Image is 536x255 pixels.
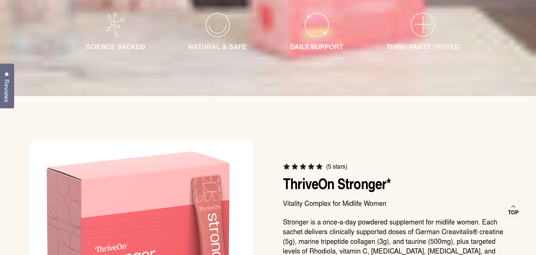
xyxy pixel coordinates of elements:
[283,173,391,195] span: ThriveOn Stronger*
[290,42,343,51] span: DAILY SUPPORT
[283,198,506,208] p: Vitality Complex for Midlife Women
[508,209,519,216] span: Top
[86,42,145,51] span: SCIENCE BACKED
[188,42,247,51] span: NATURAL & SAFE
[386,42,459,51] span: THIRD PARTY TESTED
[283,172,391,194] a: ThriveOn Stronger*
[326,163,347,170] span: (5 stars)
[2,79,12,102] span: Reviews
